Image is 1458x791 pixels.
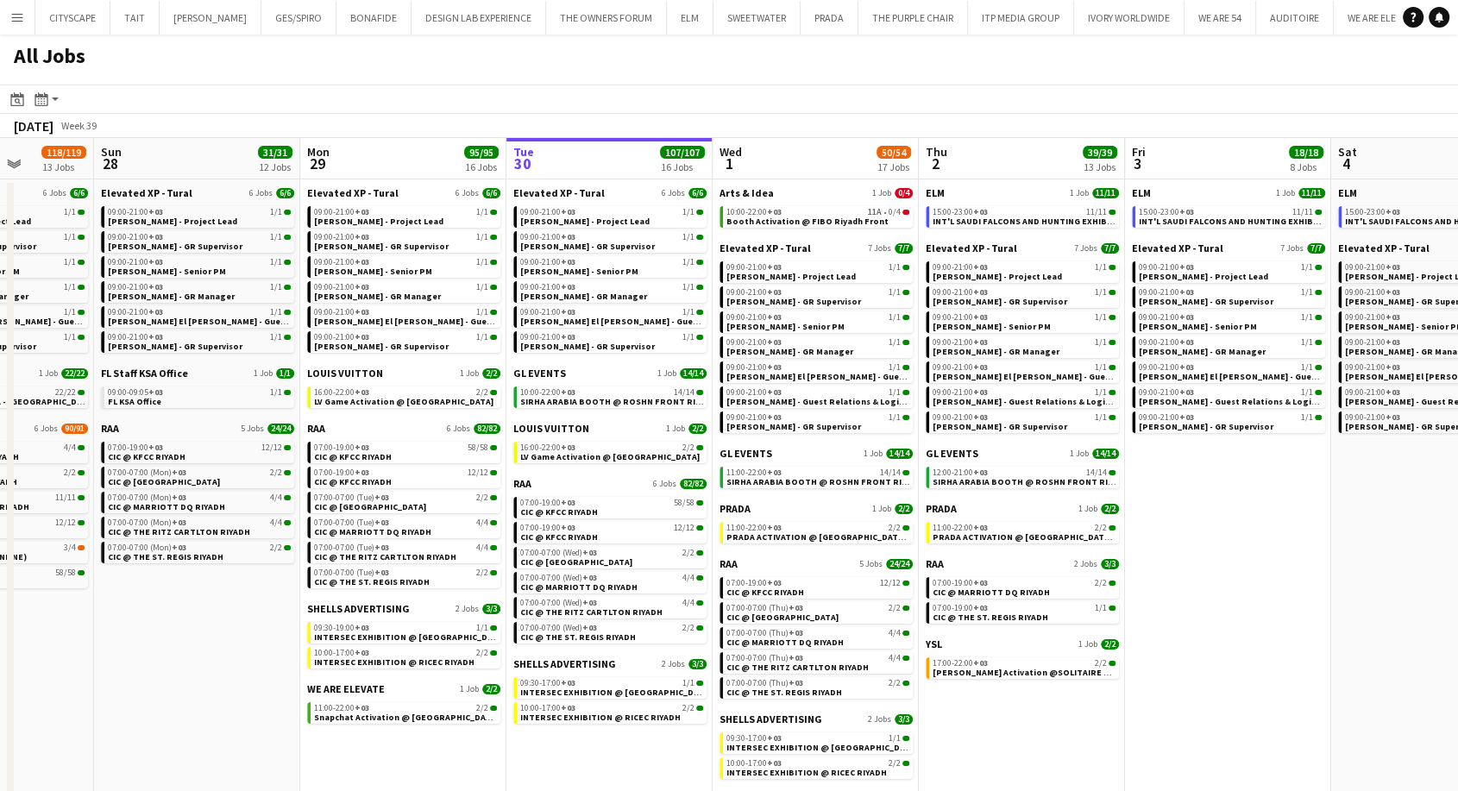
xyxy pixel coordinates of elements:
button: AUDITOIRE [1256,1,1334,35]
button: DESIGN LAB EXPERIENCE [412,1,546,35]
span: Week 39 [57,119,100,132]
button: CITYSCAPE [35,1,110,35]
button: WE ARE ELEVATE [1334,1,1432,35]
button: WE ARE 54 [1185,1,1256,35]
button: [PERSON_NAME] [160,1,261,35]
div: [DATE] [14,117,53,135]
button: GES/SPIRO [261,1,336,35]
button: THE PURPLE CHAIR [858,1,968,35]
button: ELM [667,1,713,35]
button: THE OWNERS FORUM [546,1,667,35]
button: PRADA [801,1,858,35]
button: SWEETWATER [713,1,801,35]
button: BONAFIDE [336,1,412,35]
button: IVORY WORLDWIDE [1074,1,1185,35]
button: ITP MEDIA GROUP [968,1,1074,35]
button: TAIT [110,1,160,35]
